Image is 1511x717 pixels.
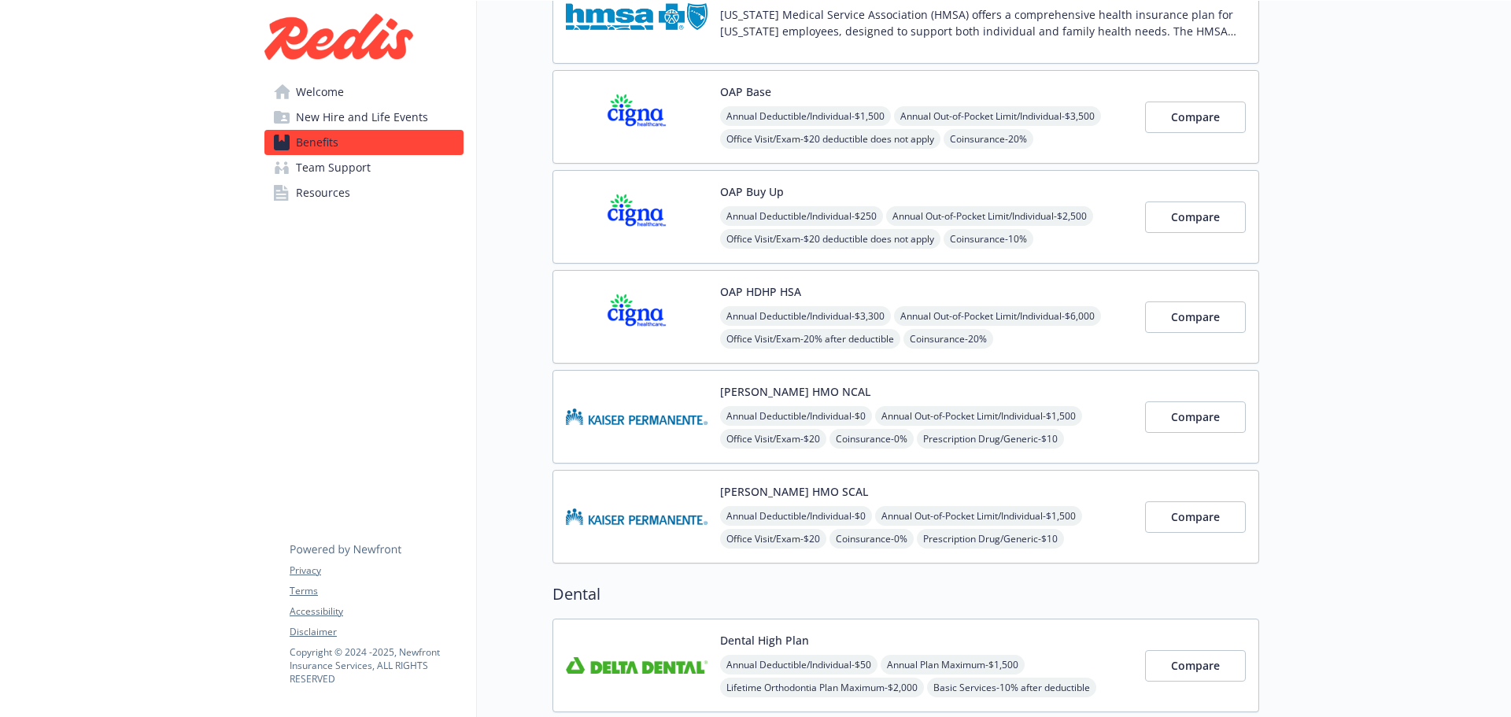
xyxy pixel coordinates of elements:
span: Team Support [296,155,371,180]
span: Annual Out-of-Pocket Limit/Individual - $2,500 [886,206,1093,226]
img: CIGNA carrier logo [566,283,707,350]
span: Compare [1171,509,1220,524]
p: [US_STATE] Medical Service Association (HMSA) offers a comprehensive health insurance plan for [U... [720,6,1246,39]
button: OAP Buy Up [720,183,784,200]
span: Coinsurance - 20% [944,129,1033,149]
button: Compare [1145,201,1246,233]
button: [PERSON_NAME] HMO NCAL [720,383,870,400]
a: Privacy [290,564,463,578]
span: Welcome [296,79,344,105]
h2: Dental [552,582,1259,606]
span: Benefits [296,130,338,155]
span: Coinsurance - 0% [829,429,914,449]
button: Compare [1145,501,1246,533]
span: Prescription Drug/Generic - $10 [917,529,1064,549]
span: Annual Deductible/Individual - $3,300 [720,306,891,326]
span: Compare [1171,658,1220,673]
span: Annual Out-of-Pocket Limit/Individual - $3,500 [894,106,1101,126]
span: Annual Out-of-Pocket Limit/Individual - $1,500 [875,506,1082,526]
span: Annual Deductible/Individual - $0 [720,406,872,426]
a: Welcome [264,79,464,105]
span: Office Visit/Exam - $20 [720,429,826,449]
span: Compare [1171,209,1220,224]
span: Annual Out-of-Pocket Limit/Individual - $1,500 [875,406,1082,426]
span: Annual Deductible/Individual - $250 [720,206,883,226]
span: Prescription Drug/Generic - $10 [917,429,1064,449]
span: Office Visit/Exam - $20 deductible does not apply [720,129,940,149]
img: Kaiser Permanente Insurance Company carrier logo [566,383,707,450]
a: Benefits [264,130,464,155]
a: Accessibility [290,604,463,619]
span: Annual Deductible/Individual - $1,500 [720,106,891,126]
span: Annual Deductible/Individual - $0 [720,506,872,526]
span: Office Visit/Exam - $20 [720,529,826,549]
span: Compare [1171,109,1220,124]
span: Compare [1171,309,1220,324]
span: Coinsurance - 20% [903,329,993,349]
span: Annual Plan Maximum - $1,500 [881,655,1025,674]
span: Resources [296,180,350,205]
a: Team Support [264,155,464,180]
span: Basic Services - 10% after deductible [927,678,1096,697]
a: New Hire and Life Events [264,105,464,130]
span: Office Visit/Exam - 20% after deductible [720,329,900,349]
button: Compare [1145,301,1246,333]
span: Coinsurance - 10% [944,229,1033,249]
button: Compare [1145,102,1246,133]
span: Compare [1171,409,1220,424]
span: Office Visit/Exam - $20 deductible does not apply [720,229,940,249]
a: Disclaimer [290,625,463,639]
button: [PERSON_NAME] HMO SCAL [720,483,868,500]
button: Dental High Plan [720,632,809,649]
a: Terms [290,584,463,598]
button: Compare [1145,650,1246,682]
img: CIGNA carrier logo [566,83,707,150]
button: OAP HDHP HSA [720,283,801,300]
button: OAP Base [720,83,771,100]
p: Copyright © 2024 - 2025 , Newfront Insurance Services, ALL RIGHTS RESERVED [290,645,463,686]
span: New Hire and Life Events [296,105,428,130]
span: Annual Deductible/Individual - $50 [720,655,877,674]
img: Kaiser Permanente Insurance Company carrier logo [566,483,707,550]
span: Coinsurance - 0% [829,529,914,549]
img: Delta Dental Insurance Company carrier logo [566,632,707,699]
a: Resources [264,180,464,205]
span: Annual Out-of-Pocket Limit/Individual - $6,000 [894,306,1101,326]
button: Compare [1145,401,1246,433]
img: CIGNA carrier logo [566,183,707,250]
span: Lifetime Orthodontia Plan Maximum - $2,000 [720,678,924,697]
